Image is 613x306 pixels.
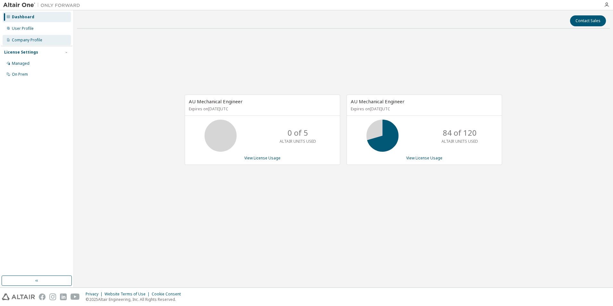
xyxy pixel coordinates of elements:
img: linkedin.svg [60,293,67,300]
div: Managed [12,61,29,66]
span: AU Mechanical Engineer [351,98,405,105]
p: © 2025 Altair Engineering, Inc. All Rights Reserved. [86,297,185,302]
img: facebook.svg [39,293,46,300]
div: Company Profile [12,38,42,43]
p: 0 of 5 [288,127,308,138]
img: instagram.svg [49,293,56,300]
p: 84 of 120 [443,127,477,138]
img: Altair One [3,2,83,8]
div: User Profile [12,26,34,31]
a: View License Usage [244,155,281,161]
p: Expires on [DATE] UTC [351,106,496,112]
img: youtube.svg [71,293,80,300]
button: Contact Sales [570,15,606,26]
div: Privacy [86,292,105,297]
div: Website Terms of Use [105,292,152,297]
p: ALTAIR UNITS USED [280,139,316,144]
div: Cookie Consent [152,292,185,297]
div: Dashboard [12,14,34,20]
img: altair_logo.svg [2,293,35,300]
span: AU Mechanical Engineer [189,98,243,105]
p: Expires on [DATE] UTC [189,106,334,112]
a: View License Usage [406,155,442,161]
p: ALTAIR UNITS USED [441,139,478,144]
div: License Settings [4,50,38,55]
div: On Prem [12,72,28,77]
